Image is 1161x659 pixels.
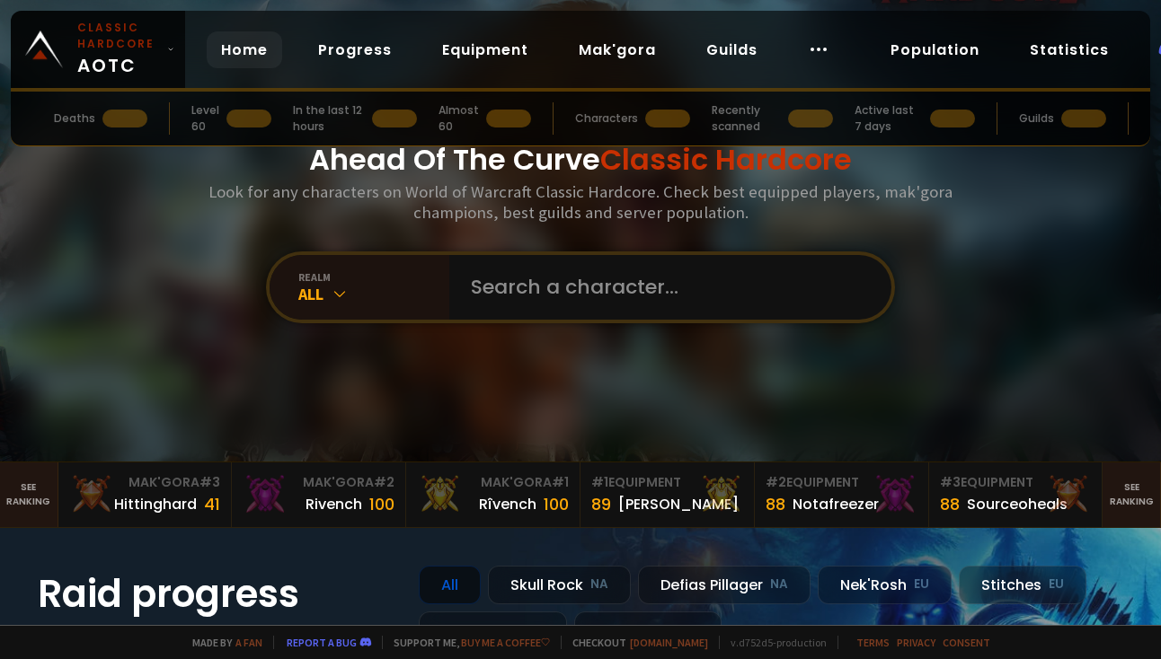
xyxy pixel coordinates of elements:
[527,621,545,639] small: NA
[77,20,160,79] span: AOTC
[1019,110,1054,127] div: Guilds
[182,636,262,649] span: Made by
[11,11,185,88] a: Classic HardcoreAOTC
[287,636,357,649] a: Report a bug
[712,102,781,135] div: Recently scanned
[591,473,743,492] div: Equipment
[552,473,569,491] span: # 1
[770,576,788,593] small: NA
[201,181,960,223] h3: Look for any characters on World of Warcraft Classic Hardcore. Check best equipped players, mak'g...
[684,621,699,639] small: EU
[638,566,811,604] div: Defias Pillager
[940,473,961,491] span: # 3
[766,473,917,492] div: Equipment
[940,473,1092,492] div: Equipment
[580,462,755,527] a: #1Equipment89[PERSON_NAME]
[369,492,394,516] div: 100
[766,473,786,491] span: # 2
[755,462,929,527] a: #2Equipment88Notafreezer
[199,473,220,491] span: # 3
[967,493,1068,515] div: Sourceoheals
[461,636,550,649] a: Buy me a coffee
[929,462,1103,527] a: #3Equipment88Sourceoheals
[943,636,990,649] a: Consent
[114,493,197,515] div: Hittinghard
[406,462,580,527] a: Mak'Gora#1Rîvench100
[630,636,708,649] a: [DOMAIN_NAME]
[914,576,929,593] small: EU
[1103,462,1161,527] a: Seeranking
[876,31,994,68] a: Population
[298,270,449,284] div: realm
[38,566,397,622] h1: Raid progress
[574,611,722,650] div: Soulseeker
[692,31,772,68] a: Guilds
[306,493,362,515] div: Rivench
[232,462,406,527] a: Mak'Gora#2Rivench100
[235,636,262,649] a: a fan
[793,493,879,515] div: Notafreezer
[293,102,365,135] div: In the last 12 hours
[439,102,479,135] div: Almost 60
[428,31,543,68] a: Equipment
[600,139,852,180] span: Classic Hardcore
[309,138,852,181] h1: Ahead Of The Curve
[618,493,739,515] div: [PERSON_NAME]
[54,110,95,127] div: Deaths
[304,31,406,68] a: Progress
[243,473,394,492] div: Mak'Gora
[855,102,923,135] div: Active last 7 days
[1015,31,1123,68] a: Statistics
[479,493,536,515] div: Rîvench
[544,492,569,516] div: 100
[591,473,608,491] span: # 1
[818,566,952,604] div: Nek'Rosh
[719,636,827,649] span: v. d752d5 - production
[766,492,785,516] div: 88
[460,255,870,320] input: Search a character...
[564,31,670,68] a: Mak'gora
[488,566,631,604] div: Skull Rock
[561,636,708,649] span: Checkout
[207,31,282,68] a: Home
[382,636,550,649] span: Support me,
[191,102,219,135] div: Level 60
[591,492,611,516] div: 89
[58,462,233,527] a: Mak'Gora#3Hittinghard41
[298,284,449,304] div: All
[940,492,960,516] div: 88
[69,473,221,492] div: Mak'Gora
[856,636,890,649] a: Terms
[77,20,160,52] small: Classic Hardcore
[417,473,569,492] div: Mak'Gora
[590,576,608,593] small: NA
[1049,576,1064,593] small: EU
[897,636,935,649] a: Privacy
[204,492,220,516] div: 41
[374,473,394,491] span: # 2
[959,566,1086,604] div: Stitches
[419,566,481,604] div: All
[419,611,567,650] div: Doomhowl
[575,110,638,127] div: Characters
